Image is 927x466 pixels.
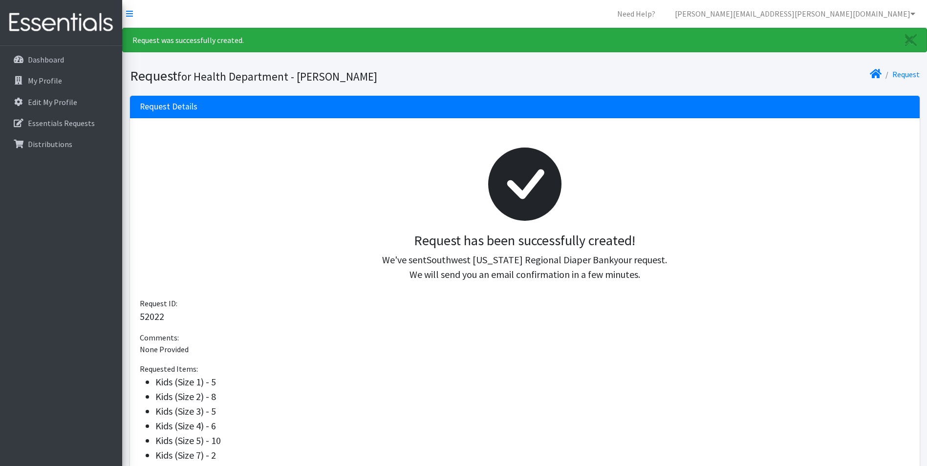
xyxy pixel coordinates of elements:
[140,309,910,324] p: 52022
[155,419,910,433] li: Kids (Size 4) - 6
[892,69,920,79] a: Request
[122,28,927,52] div: Request was successfully created.
[155,389,910,404] li: Kids (Size 2) - 8
[667,4,923,23] a: [PERSON_NAME][EMAIL_ADDRESS][PERSON_NAME][DOMAIN_NAME]
[140,102,197,112] h3: Request Details
[4,134,118,154] a: Distributions
[4,6,118,39] img: HumanEssentials
[4,113,118,133] a: Essentials Requests
[140,364,198,374] span: Requested Items:
[4,71,118,90] a: My Profile
[148,253,902,282] p: We've sent your request. We will send you an email confirmation in a few minutes.
[895,28,927,52] a: Close
[155,433,910,448] li: Kids (Size 5) - 10
[177,69,377,84] small: for Health Department - [PERSON_NAME]
[155,375,910,389] li: Kids (Size 1) - 5
[155,448,910,463] li: Kids (Size 7) - 2
[28,139,72,149] p: Distributions
[28,118,95,128] p: Essentials Requests
[130,67,521,85] h1: Request
[140,298,177,308] span: Request ID:
[148,233,902,249] h3: Request has been successfully created!
[155,404,910,419] li: Kids (Size 3) - 5
[4,92,118,112] a: Edit My Profile
[427,254,614,266] span: Southwest [US_STATE] Regional Diaper Bank
[28,76,62,85] p: My Profile
[28,55,64,64] p: Dashboard
[609,4,663,23] a: Need Help?
[140,344,189,354] span: None Provided
[4,50,118,69] a: Dashboard
[140,333,179,342] span: Comments:
[28,97,77,107] p: Edit My Profile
